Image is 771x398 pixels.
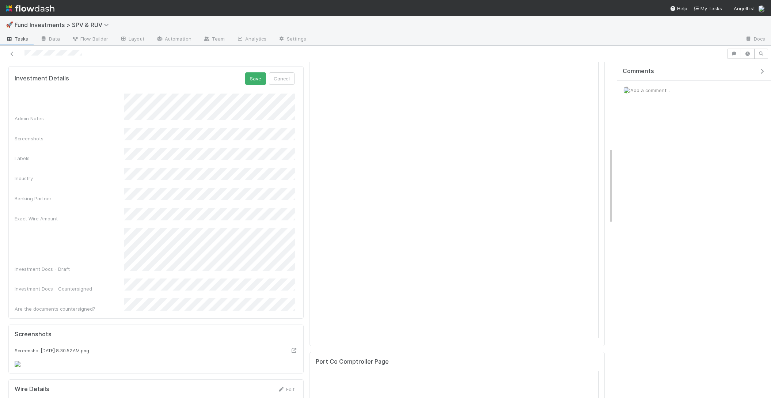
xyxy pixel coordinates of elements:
[6,35,29,42] span: Tasks
[66,34,114,45] a: Flow Builder
[150,34,197,45] a: Automation
[197,34,231,45] a: Team
[15,285,124,292] div: Investment Docs - Countersigned
[316,358,389,365] h5: Port Co Comptroller Page
[758,5,765,12] img: avatar_2de93f86-b6c7-4495-bfe2-fb093354a53c.png
[15,386,49,393] h5: Wire Details
[245,72,266,85] button: Save
[630,87,670,93] span: Add a comment...
[15,305,124,312] div: Are the documents countersigned?
[15,175,124,182] div: Industry
[693,5,722,11] span: My Tasks
[623,68,654,75] span: Comments
[15,215,124,222] div: Exact Wire Amount
[15,21,113,29] span: Fund Investments > SPV & RUV
[15,195,124,202] div: Banking Partner
[15,361,20,367] img: eyJfcmFpbHMiOnsibWVzc2FnZSI6IkJBaHBBMSt0R0E9PSIsImV4cCI6bnVsbCwicHVyIjoiYmxvYl9pZCJ9fQ==--c9a63d5...
[6,2,54,15] img: logo-inverted-e16ddd16eac7371096b0.svg
[277,386,295,392] a: Edit
[15,265,124,273] div: Investment Docs - Draft
[734,5,755,11] span: AngelList
[739,34,771,45] a: Docs
[272,34,312,45] a: Settings
[15,115,124,122] div: Admin Notes
[15,331,52,338] h5: Screenshots
[72,35,108,42] span: Flow Builder
[15,348,89,353] small: Screenshot [DATE] 8.30.52 AM.png
[15,155,124,162] div: Labels
[693,5,722,12] a: My Tasks
[114,34,150,45] a: Layout
[15,75,69,82] h5: Investment Details
[670,5,687,12] div: Help
[231,34,272,45] a: Analytics
[269,72,295,85] button: Cancel
[623,87,630,94] img: avatar_2de93f86-b6c7-4495-bfe2-fb093354a53c.png
[34,34,66,45] a: Data
[15,135,124,142] div: Screenshots
[6,22,13,28] span: 🚀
